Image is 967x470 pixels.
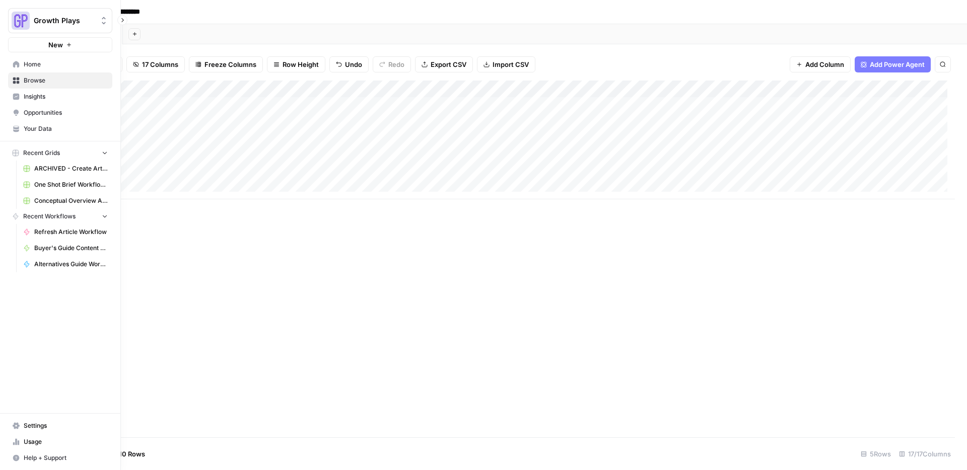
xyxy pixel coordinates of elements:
[19,240,112,256] a: Buyer's Guide Content Workflow - Gemini/[PERSON_NAME] Version
[895,446,955,462] div: 17/17 Columns
[34,180,108,189] span: One Shot Brief Workflow Grid
[8,121,112,137] a: Your Data
[204,59,256,69] span: Freeze Columns
[34,196,108,205] span: Conceptual Overview Article Grid
[105,449,145,459] span: Add 10 Rows
[8,72,112,89] a: Browse
[24,108,108,117] span: Opportunities
[34,16,95,26] span: Growth Plays
[870,59,925,69] span: Add Power Agent
[34,164,108,173] span: ARCHIVED - Create Article Brief
[415,56,473,72] button: Export CSV
[23,148,60,158] span: Recent Grids
[805,59,844,69] span: Add Column
[329,56,369,72] button: Undo
[8,37,112,52] button: New
[373,56,411,72] button: Redo
[48,40,63,50] span: New
[19,177,112,193] a: One Shot Brief Workflow Grid
[8,105,112,121] a: Opportunities
[24,76,108,85] span: Browse
[19,161,112,177] a: ARCHIVED - Create Article Brief
[34,260,108,269] span: Alternatives Guide Workflow
[8,418,112,434] a: Settings
[477,56,535,72] button: Import CSV
[12,12,30,30] img: Growth Plays Logo
[24,124,108,133] span: Your Data
[388,59,404,69] span: Redo
[19,193,112,209] a: Conceptual Overview Article Grid
[189,56,263,72] button: Freeze Columns
[24,60,108,69] span: Home
[283,59,319,69] span: Row Height
[24,453,108,462] span: Help + Support
[23,212,76,221] span: Recent Workflows
[855,56,931,72] button: Add Power Agent
[267,56,325,72] button: Row Height
[857,446,895,462] div: 5 Rows
[8,209,112,224] button: Recent Workflows
[493,59,529,69] span: Import CSV
[8,8,112,33] button: Workspace: Growth Plays
[24,437,108,446] span: Usage
[19,224,112,240] a: Refresh Article Workflow
[431,59,466,69] span: Export CSV
[24,92,108,101] span: Insights
[8,145,112,161] button: Recent Grids
[790,56,851,72] button: Add Column
[8,89,112,105] a: Insights
[34,244,108,253] span: Buyer's Guide Content Workflow - Gemini/[PERSON_NAME] Version
[8,434,112,450] a: Usage
[142,59,178,69] span: 17 Columns
[24,421,108,430] span: Settings
[8,450,112,466] button: Help + Support
[34,227,108,237] span: Refresh Article Workflow
[126,56,185,72] button: 17 Columns
[19,256,112,272] a: Alternatives Guide Workflow
[8,56,112,72] a: Home
[345,59,362,69] span: Undo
